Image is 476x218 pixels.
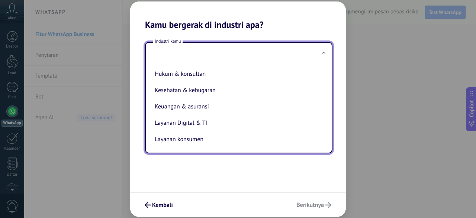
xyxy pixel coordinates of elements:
h2: Kamu bergerak di industri apa? [130,1,346,30]
span: Industri kamu [153,38,183,45]
span: Kembali [152,202,173,208]
li: Keuangan & asuransi [152,98,323,115]
li: Hukum & konsultan [152,66,323,82]
li: Layanan makanan [152,147,323,164]
button: Kembali [141,199,176,211]
li: Layanan Digital & TI [152,115,323,131]
li: Kesehatan & kebugaran [152,82,323,98]
li: Layanan konsumen [152,131,323,147]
